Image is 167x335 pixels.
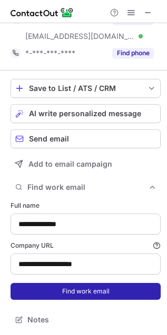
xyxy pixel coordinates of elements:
[28,160,112,168] span: Add to email campaign
[11,283,161,300] button: Find work email
[11,155,161,174] button: Add to email campaign
[29,109,141,118] span: AI write personalized message
[11,6,74,19] img: ContactOut v5.3.10
[11,104,161,123] button: AI write personalized message
[112,48,154,58] button: Reveal Button
[29,135,69,143] span: Send email
[27,315,156,324] span: Notes
[11,241,161,250] label: Company URL
[11,79,161,98] button: save-profile-one-click
[27,182,148,192] span: Find work email
[29,84,142,93] div: Save to List / ATS / CRM
[11,129,161,148] button: Send email
[11,312,161,327] button: Notes
[11,201,161,210] label: Full name
[11,180,161,195] button: Find work email
[25,32,135,41] span: [EMAIL_ADDRESS][DOMAIN_NAME]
